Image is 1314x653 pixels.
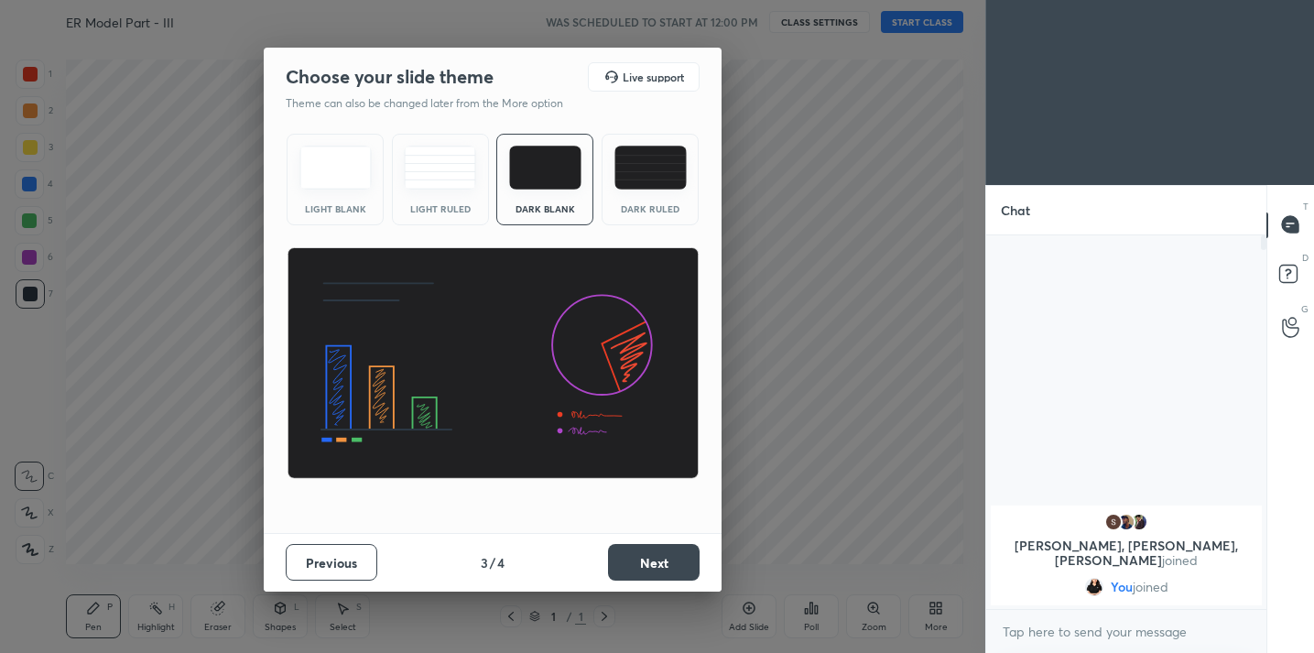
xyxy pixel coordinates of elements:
h2: Choose your slide theme [286,65,494,89]
p: Theme can also be changed later from the More option [286,95,582,112]
img: darkTheme.f0cc69e5.svg [509,146,581,190]
span: joined [1162,551,1198,569]
img: lightRuledTheme.5fabf969.svg [404,146,476,190]
p: Chat [986,186,1045,234]
span: You [1111,580,1133,594]
p: [PERSON_NAME], [PERSON_NAME], [PERSON_NAME] [1002,539,1251,568]
h5: Live support [623,71,684,82]
button: Next [608,544,700,581]
img: 3 [1117,513,1135,531]
h4: / [490,553,495,572]
img: darkThemeBanner.d06ce4a2.svg [287,247,700,480]
p: D [1302,251,1309,265]
button: Previous [286,544,377,581]
div: Light Blank [299,204,372,213]
p: T [1303,200,1309,213]
img: lightTheme.e5ed3b09.svg [299,146,372,190]
img: darkRuledTheme.de295e13.svg [614,146,687,190]
span: joined [1133,580,1168,594]
div: Dark Ruled [614,204,687,213]
img: 4a770520920d42f4a83b4b5e06273ada.png [1085,578,1103,596]
p: G [1301,302,1309,316]
div: Dark Blank [508,204,581,213]
img: 2f240824740a443786d204d27a6914cc.jpg [1130,513,1148,531]
div: grid [986,502,1266,609]
div: Light Ruled [404,204,477,213]
h4: 4 [497,553,505,572]
h4: 3 [481,553,488,572]
img: AGNmyxbl1h2DUIdLxEnnv_sAT06yYN7VFU2k3meRoE4v=s96-c [1104,513,1123,531]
